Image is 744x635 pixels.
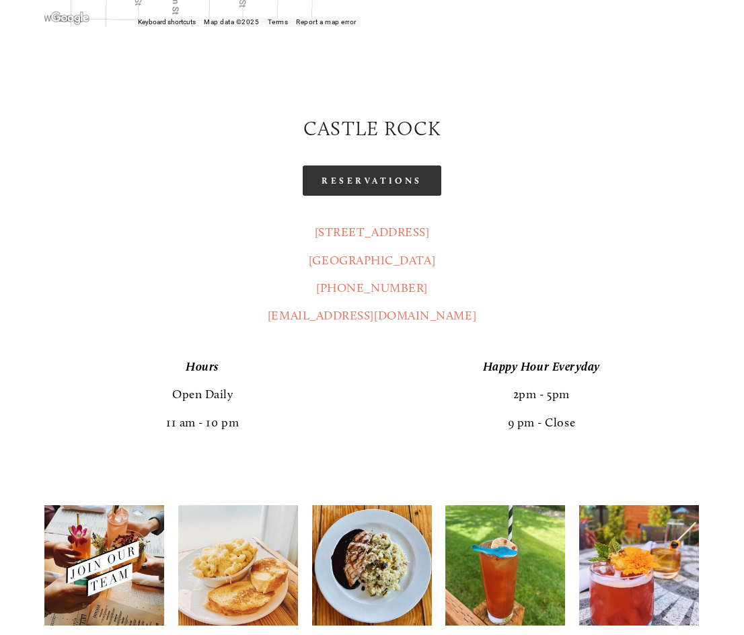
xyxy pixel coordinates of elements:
[186,359,219,374] em: Hours
[44,115,699,143] h2: castle rock
[268,308,476,323] a: [EMAIL_ADDRESS][DOMAIN_NAME]
[383,353,700,437] p: 2pm - 5pm 9 pm - Close
[483,359,600,374] em: Happy Hour Everyday
[312,498,432,633] img: Cozy up downtown with this Parmesan risotto with roasted vegetables, grilled chicken and raspberr...
[303,165,441,196] a: Reservations
[44,353,361,437] p: Open Daily 11 am - 10 pm
[309,225,435,267] a: [STREET_ADDRESS][GEOGRAPHIC_DATA]
[316,281,428,295] a: [PHONE_NUMBER]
